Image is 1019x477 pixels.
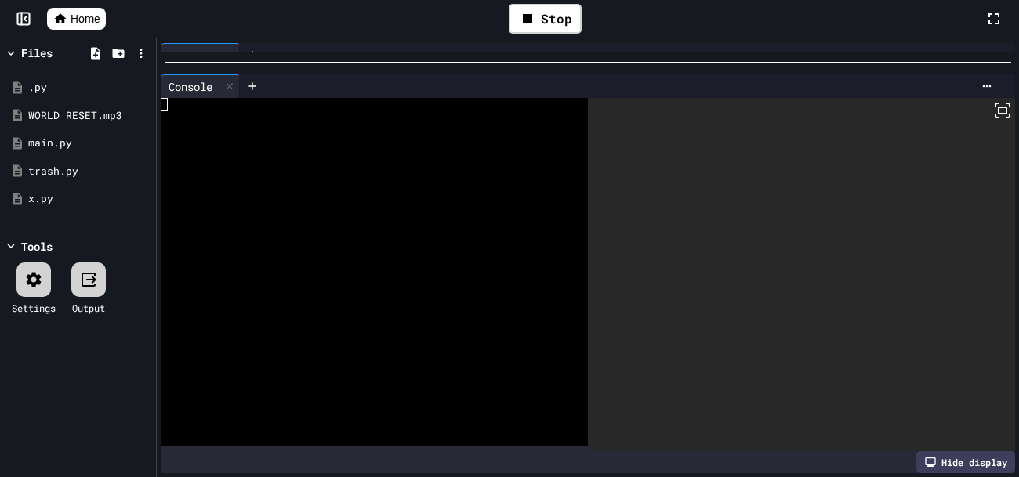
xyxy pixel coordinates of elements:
[509,4,582,34] div: Stop
[47,8,106,30] a: Home
[916,451,1015,473] div: Hide display
[161,74,240,98] div: Console
[28,191,150,207] div: x.py
[161,47,220,63] div: main.py
[71,11,100,27] span: Home
[28,80,150,96] div: .py
[28,108,150,124] div: WORLD RESET.mp3
[72,301,105,315] div: Output
[12,301,56,315] div: Settings
[21,45,53,61] div: Files
[28,136,150,151] div: main.py
[21,238,53,255] div: Tools
[161,43,240,67] div: main.py
[28,164,150,179] div: trash.py
[161,78,220,95] div: Console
